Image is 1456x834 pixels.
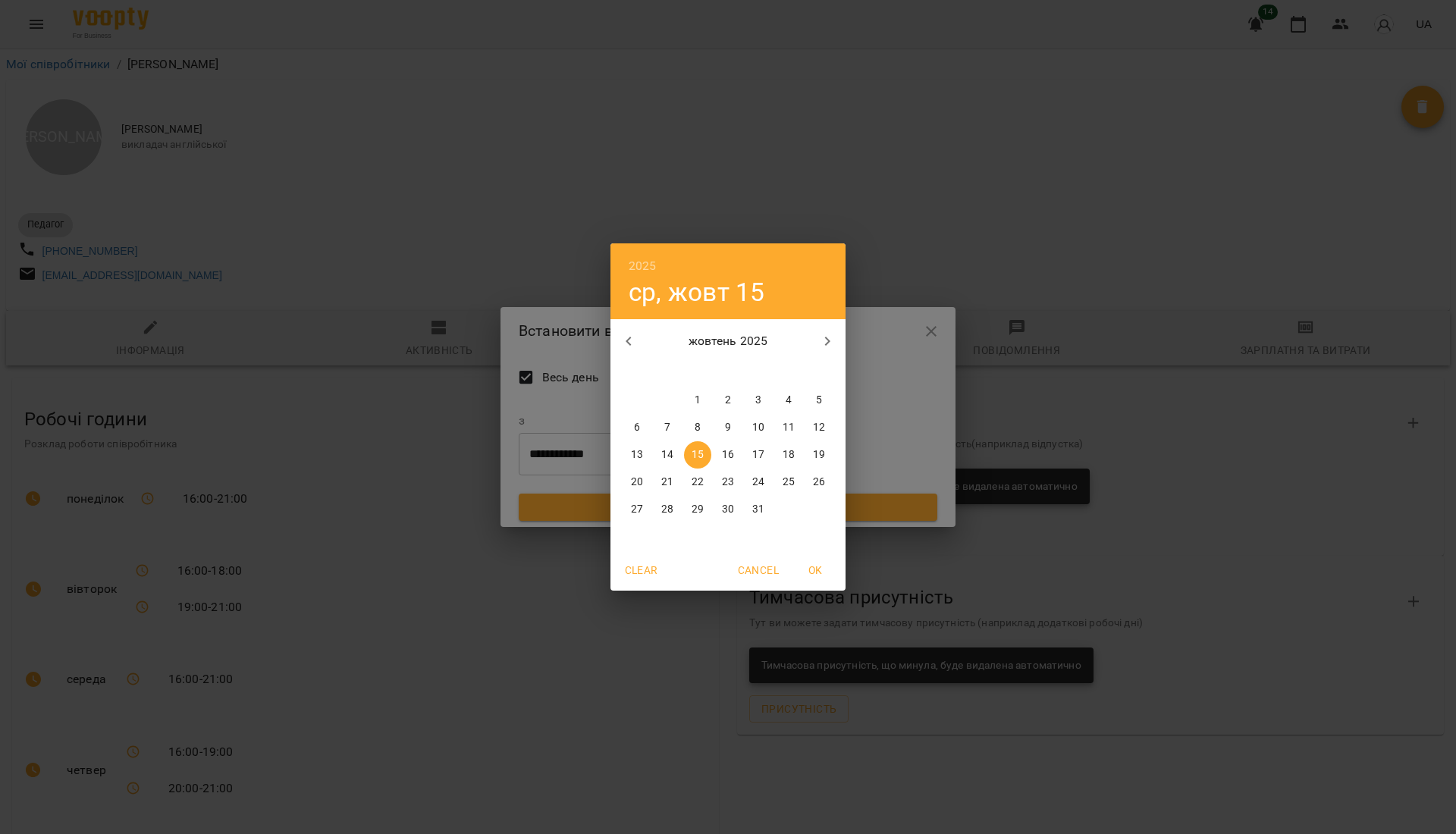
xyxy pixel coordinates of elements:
[813,420,825,435] p: 12
[692,447,704,462] p: 15
[664,420,670,435] p: 7
[816,393,822,408] p: 5
[725,420,731,435] p: 9
[692,475,704,490] p: 22
[752,502,764,517] p: 31
[722,502,734,517] p: 30
[623,414,651,441] button: 6
[722,475,734,490] p: 23
[775,364,802,379] span: сб
[745,469,772,496] button: 24
[654,469,681,496] button: 21
[654,496,681,523] button: 28
[623,469,651,496] button: 20
[775,441,802,469] button: 18
[684,364,711,379] span: ср
[797,561,833,579] span: OK
[783,475,795,490] p: 25
[654,414,681,441] button: 7
[695,420,701,435] p: 8
[775,469,802,496] button: 25
[745,387,772,414] button: 3
[647,332,810,350] p: жовтень 2025
[783,420,795,435] p: 11
[654,441,681,469] button: 14
[813,475,825,490] p: 26
[791,557,839,584] button: OK
[745,364,772,379] span: пт
[623,441,651,469] button: 13
[714,496,742,523] button: 30
[805,414,833,441] button: 12
[714,387,742,414] button: 2
[617,557,665,584] button: Clear
[631,447,643,462] p: 13
[684,387,711,414] button: 1
[775,414,802,441] button: 11
[629,256,657,277] button: 2025
[732,557,785,584] button: Cancel
[714,441,742,469] button: 16
[695,393,701,408] p: 1
[661,475,673,490] p: 21
[654,364,681,379] span: вт
[623,496,651,523] button: 27
[752,420,764,435] p: 10
[738,561,779,579] span: Cancel
[629,277,765,308] button: ср, жовт 15
[714,469,742,496] button: 23
[722,447,734,462] p: 16
[783,447,795,462] p: 18
[692,502,704,517] p: 29
[745,496,772,523] button: 31
[684,469,711,496] button: 22
[786,393,792,408] p: 4
[661,447,673,462] p: 14
[623,561,659,579] span: Clear
[631,502,643,517] p: 27
[805,469,833,496] button: 26
[714,364,742,379] span: чт
[631,475,643,490] p: 20
[634,420,640,435] p: 6
[684,414,711,441] button: 8
[805,387,833,414] button: 5
[752,475,764,490] p: 24
[805,364,833,379] span: нд
[805,441,833,469] button: 19
[714,414,742,441] button: 9
[775,387,802,414] button: 4
[745,414,772,441] button: 10
[623,364,651,379] span: пн
[684,441,711,469] button: 15
[725,393,731,408] p: 2
[684,496,711,523] button: 29
[661,502,673,517] p: 28
[813,447,825,462] p: 19
[755,393,761,408] p: 3
[745,441,772,469] button: 17
[752,447,764,462] p: 17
